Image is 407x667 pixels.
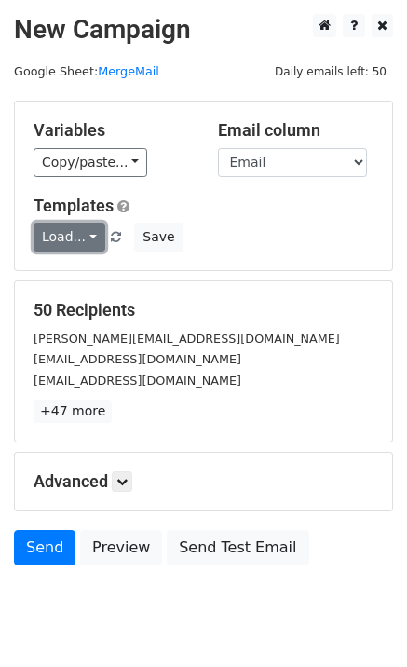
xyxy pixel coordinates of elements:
small: [EMAIL_ADDRESS][DOMAIN_NAME] [34,374,241,388]
a: Send Test Email [167,530,308,565]
a: Daily emails left: 50 [268,64,393,78]
a: Send [14,530,75,565]
iframe: Chat Widget [314,578,407,667]
small: [PERSON_NAME][EMAIL_ADDRESS][DOMAIN_NAME] [34,332,340,346]
span: Daily emails left: 50 [268,61,393,82]
a: Templates [34,196,114,215]
h5: Email column [218,120,374,141]
a: MergeMail [98,64,159,78]
a: Preview [80,530,162,565]
small: Google Sheet: [14,64,159,78]
h5: 50 Recipients [34,300,373,320]
h5: Variables [34,120,190,141]
small: [EMAIL_ADDRESS][DOMAIN_NAME] [34,352,241,366]
h2: New Campaign [14,14,393,46]
button: Save [134,223,183,252]
a: +47 more [34,400,112,423]
h5: Advanced [34,471,373,492]
a: Load... [34,223,105,252]
a: Copy/paste... [34,148,147,177]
